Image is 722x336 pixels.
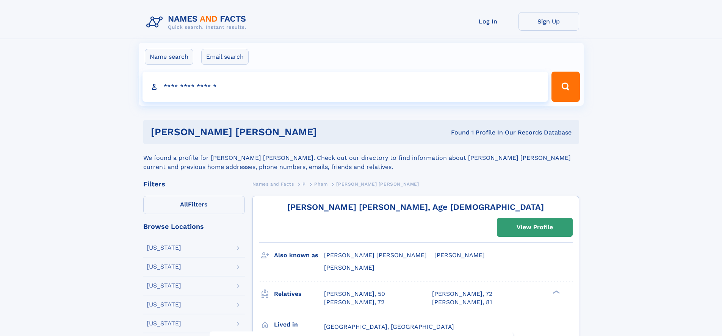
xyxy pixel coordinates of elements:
[324,290,385,298] a: [PERSON_NAME], 50
[151,127,384,137] h1: [PERSON_NAME] [PERSON_NAME]
[143,181,245,188] div: Filters
[147,245,181,251] div: [US_STATE]
[143,144,579,172] div: We found a profile for [PERSON_NAME] [PERSON_NAME]. Check out our directory to find information a...
[551,289,560,294] div: ❯
[147,264,181,270] div: [US_STATE]
[314,179,327,189] a: Pham
[324,323,454,330] span: [GEOGRAPHIC_DATA], [GEOGRAPHIC_DATA]
[518,12,579,31] a: Sign Up
[143,223,245,230] div: Browse Locations
[147,302,181,308] div: [US_STATE]
[180,201,188,208] span: All
[336,181,419,187] span: [PERSON_NAME] [PERSON_NAME]
[143,196,245,214] label: Filters
[287,202,544,212] a: [PERSON_NAME] [PERSON_NAME], Age [DEMOGRAPHIC_DATA]
[143,72,548,102] input: search input
[143,12,252,33] img: Logo Names and Facts
[145,49,193,65] label: Name search
[274,318,324,331] h3: Lived in
[302,179,306,189] a: P
[324,252,427,259] span: [PERSON_NAME] [PERSON_NAME]
[324,264,374,271] span: [PERSON_NAME]
[314,181,327,187] span: Pham
[432,298,492,306] a: [PERSON_NAME], 81
[302,181,306,187] span: P
[551,72,579,102] button: Search Button
[147,283,181,289] div: [US_STATE]
[201,49,249,65] label: Email search
[434,252,485,259] span: [PERSON_NAME]
[432,290,492,298] a: [PERSON_NAME], 72
[147,320,181,327] div: [US_STATE]
[274,249,324,262] h3: Also known as
[384,128,572,137] div: Found 1 Profile In Our Records Database
[497,218,572,236] a: View Profile
[274,288,324,300] h3: Relatives
[458,12,518,31] a: Log In
[517,219,553,236] div: View Profile
[324,298,384,306] a: [PERSON_NAME], 72
[252,179,294,189] a: Names and Facts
